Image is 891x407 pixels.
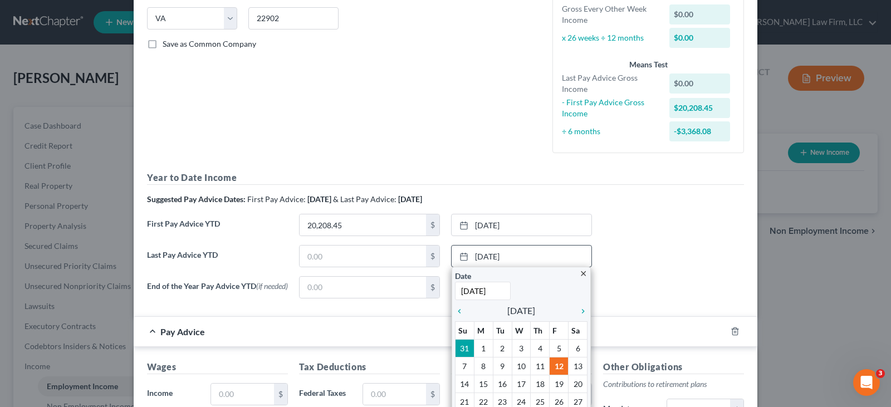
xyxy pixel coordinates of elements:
strong: [DATE] [398,194,422,204]
a: close [579,267,588,279]
span: Save as Common Company [163,39,256,48]
td: 7 [456,357,474,375]
div: -$3,368.08 [669,121,731,141]
td: 18 [531,375,550,393]
div: Last Pay Advice Gross Income [556,72,664,95]
a: [DATE] [452,246,591,267]
label: Federal Taxes [293,383,357,405]
div: $ [426,214,439,236]
div: $0.00 [669,28,731,48]
label: Date [455,270,471,282]
i: chevron_right [573,307,588,316]
th: Su [456,321,474,339]
div: $20,208.45 [669,98,731,118]
input: 0.00 [300,277,426,298]
input: 0.00 [300,246,426,267]
iframe: Intercom live chat [853,369,880,396]
th: F [550,321,569,339]
input: 1/1/2013 [455,282,511,300]
th: M [474,321,493,339]
strong: Suggested Pay Advice Dates: [147,194,246,204]
input: 0.00 [300,214,426,236]
div: $0.00 [669,4,731,24]
div: Gross Every Other Week Income [556,3,664,26]
label: Medical [445,383,509,405]
td: 12 [550,357,569,375]
p: Contributions to retirement plans [603,379,744,390]
label: Last Pay Advice YTD [141,245,293,276]
strong: [DATE] [307,194,331,204]
div: ÷ 6 months [556,126,664,137]
div: $ [426,246,439,267]
th: Tu [493,321,512,339]
span: Income [147,388,173,398]
label: First Pay Advice YTD [141,214,293,245]
div: $ [426,384,439,405]
h5: Other Obligations [603,360,744,374]
td: 2 [493,339,512,357]
div: - First Pay Advice Gross Income [556,97,664,119]
td: 31 [456,339,474,357]
input: 0.00 [363,384,426,405]
th: Sa [569,321,588,339]
span: & Last Pay Advice: [333,194,396,204]
td: 3 [512,339,531,357]
i: close [579,269,588,278]
td: 17 [512,375,531,393]
div: $ [274,384,287,405]
td: 14 [456,375,474,393]
h5: Year to Date Income [147,171,744,185]
div: x 26 weeks ÷ 12 months [556,32,664,43]
label: End of the Year Pay Advice YTD [141,276,293,307]
td: 16 [493,375,512,393]
td: 6 [569,339,588,357]
td: 1 [474,339,493,357]
td: 9 [493,357,512,375]
h5: Insurance Deductions [451,360,592,374]
td: 10 [512,357,531,375]
div: Means Test [562,59,735,70]
h5: Tax Deductions [299,360,440,374]
span: [DATE] [507,304,535,317]
span: 3 [876,369,885,378]
span: (if needed) [256,281,288,291]
a: [DATE] [452,214,591,236]
h5: Wages [147,360,288,374]
td: 5 [550,339,569,357]
i: chevron_left [455,307,469,316]
span: First Pay Advice: [247,194,306,204]
span: Pay Advice [160,326,205,337]
div: $0.00 [669,73,731,94]
td: 20 [569,375,588,393]
div: $ [426,277,439,298]
a: chevron_right [573,304,588,317]
td: 13 [569,357,588,375]
td: 15 [474,375,493,393]
input: Enter zip... [248,7,339,30]
th: W [512,321,531,339]
td: 4 [531,339,550,357]
a: chevron_left [455,304,469,317]
th: Th [531,321,550,339]
input: 0.00 [211,384,274,405]
td: 11 [531,357,550,375]
td: 19 [550,375,569,393]
td: 8 [474,357,493,375]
